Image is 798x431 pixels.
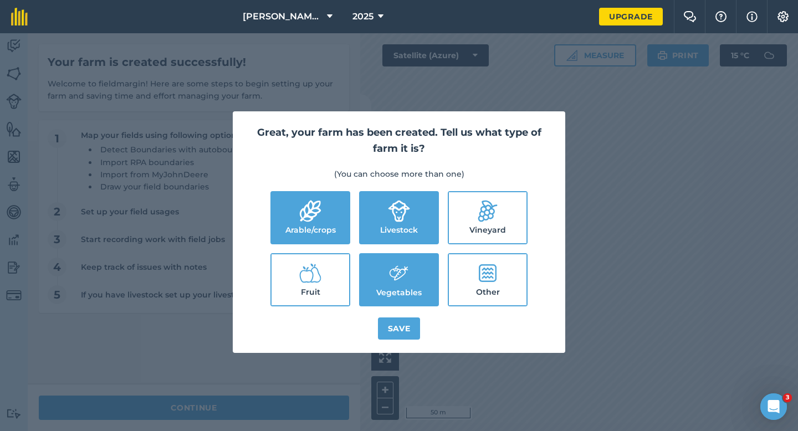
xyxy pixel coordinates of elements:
label: Vineyard [449,192,526,243]
p: (You can choose more than one) [246,168,552,180]
label: Vegetables [360,254,438,305]
img: svg+xml;base64,PHN2ZyB4bWxucz0iaHR0cDovL3d3dy53My5vcmcvMjAwMC9zdmciIHdpZHRoPSIxNyIgaGVpZ2h0PSIxNy... [746,10,758,23]
img: Two speech bubbles overlapping with the left bubble in the forefront [683,11,697,22]
span: 2025 [352,10,374,23]
label: Other [449,254,526,305]
img: A question mark icon [714,11,728,22]
button: Save [378,317,421,340]
img: A cog icon [776,11,790,22]
iframe: Intercom live chat [760,393,787,420]
span: 3 [783,393,792,402]
img: fieldmargin Logo [11,8,28,25]
label: Arable/crops [272,192,349,243]
label: Fruit [272,254,349,305]
span: [PERSON_NAME] & Sons [243,10,323,23]
label: Livestock [360,192,438,243]
h2: Great, your farm has been created. Tell us what type of farm it is? [246,125,552,157]
a: Upgrade [599,8,663,25]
